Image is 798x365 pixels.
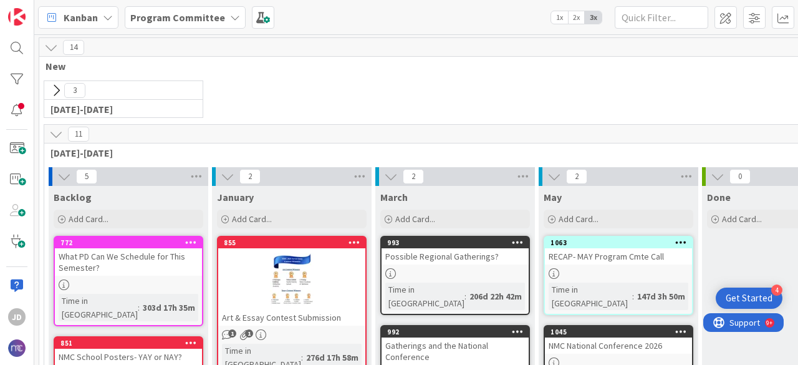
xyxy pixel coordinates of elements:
[551,11,568,24] span: 1x
[303,351,362,364] div: 276d 17h 58m
[218,237,365,326] div: 855Art & Essay Contest Submission
[722,213,762,225] span: Add Card...
[301,351,303,364] span: :
[218,237,365,248] div: 855
[729,169,751,184] span: 0
[544,191,562,203] span: May
[55,338,202,349] div: 851
[217,191,254,203] span: January
[55,338,202,365] div: 851NMC School Posters- YAY or NAY?
[55,349,202,365] div: NMC School Posters- YAY or NAY?
[218,309,365,326] div: Art & Essay Contest Submission
[59,294,138,321] div: Time in [GEOGRAPHIC_DATA]
[228,329,236,338] span: 1
[130,11,225,24] b: Program Committee
[8,339,26,357] img: avatar
[69,213,108,225] span: Add Card...
[55,248,202,276] div: What PD Can We Schedule for This Semester?
[566,169,587,184] span: 2
[382,237,529,265] div: 993Possible Regional Gatherings?
[232,213,272,225] span: Add Card...
[382,237,529,248] div: 993
[138,301,140,314] span: :
[615,6,708,29] input: Quick Filter...
[382,326,529,365] div: 992Gatherings and the National Conference
[63,40,84,55] span: 14
[382,248,529,265] div: Possible Regional Gatherings?
[545,248,692,265] div: RECAP- MAY Program Cmte Call
[380,191,408,203] span: March
[385,283,464,310] div: Time in [GEOGRAPHIC_DATA]
[632,290,634,303] span: :
[403,169,424,184] span: 2
[239,169,261,184] span: 2
[54,191,92,203] span: Backlog
[60,339,202,348] div: 851
[55,237,202,248] div: 772
[55,237,202,276] div: 772What PD Can We Schedule for This Semester?
[50,103,187,115] span: 2025-2026
[26,2,57,17] span: Support
[545,237,692,248] div: 1063
[549,283,632,310] div: Time in [GEOGRAPHIC_DATA]
[771,285,782,296] div: 4
[464,290,466,303] span: :
[68,127,89,142] span: 11
[64,83,85,98] span: 3
[545,338,692,354] div: NMC National Conference 2026
[550,328,692,336] div: 1045
[466,290,525,303] div: 206d 22h 42m
[8,308,26,326] div: Jd
[8,8,26,26] img: Visit kanbanzone.com
[64,10,98,25] span: Kanban
[545,326,692,354] div: 1045NMC National Conference 2026
[716,288,782,309] div: Open Get Started checklist, remaining modules: 4
[726,292,772,304] div: Get Started
[568,11,585,24] span: 2x
[707,191,731,203] span: Done
[634,290,688,303] div: 147d 3h 50m
[63,5,69,15] div: 9+
[140,301,198,314] div: 303d 17h 35m
[76,169,97,184] span: 5
[395,213,435,225] span: Add Card...
[545,326,692,338] div: 1045
[382,338,529,365] div: Gatherings and the National Conference
[545,237,692,265] div: 1063RECAP- MAY Program Cmte Call
[585,11,602,24] span: 3x
[387,238,529,247] div: 993
[60,238,202,247] div: 772
[550,238,692,247] div: 1063
[224,238,365,247] div: 855
[387,328,529,336] div: 992
[245,329,253,338] span: 1
[559,213,598,225] span: Add Card...
[382,326,529,338] div: 992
